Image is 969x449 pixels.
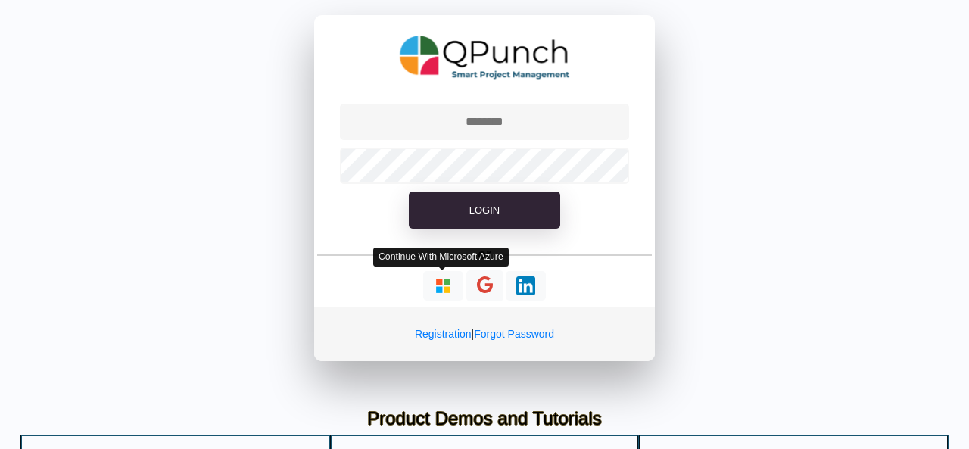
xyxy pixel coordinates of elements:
[466,270,503,301] button: Continue With Google
[506,271,546,301] button: Continue With LinkedIn
[474,328,554,340] a: Forgot Password
[415,328,472,340] a: Registration
[314,307,655,361] div: |
[516,276,535,295] img: Loading...
[373,248,509,267] div: Continue With Microsoft Azure
[469,204,500,216] span: Login
[434,276,453,295] img: Loading...
[409,192,560,229] button: Login
[32,408,937,430] h3: Product Demos and Tutorials
[400,30,570,85] img: QPunch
